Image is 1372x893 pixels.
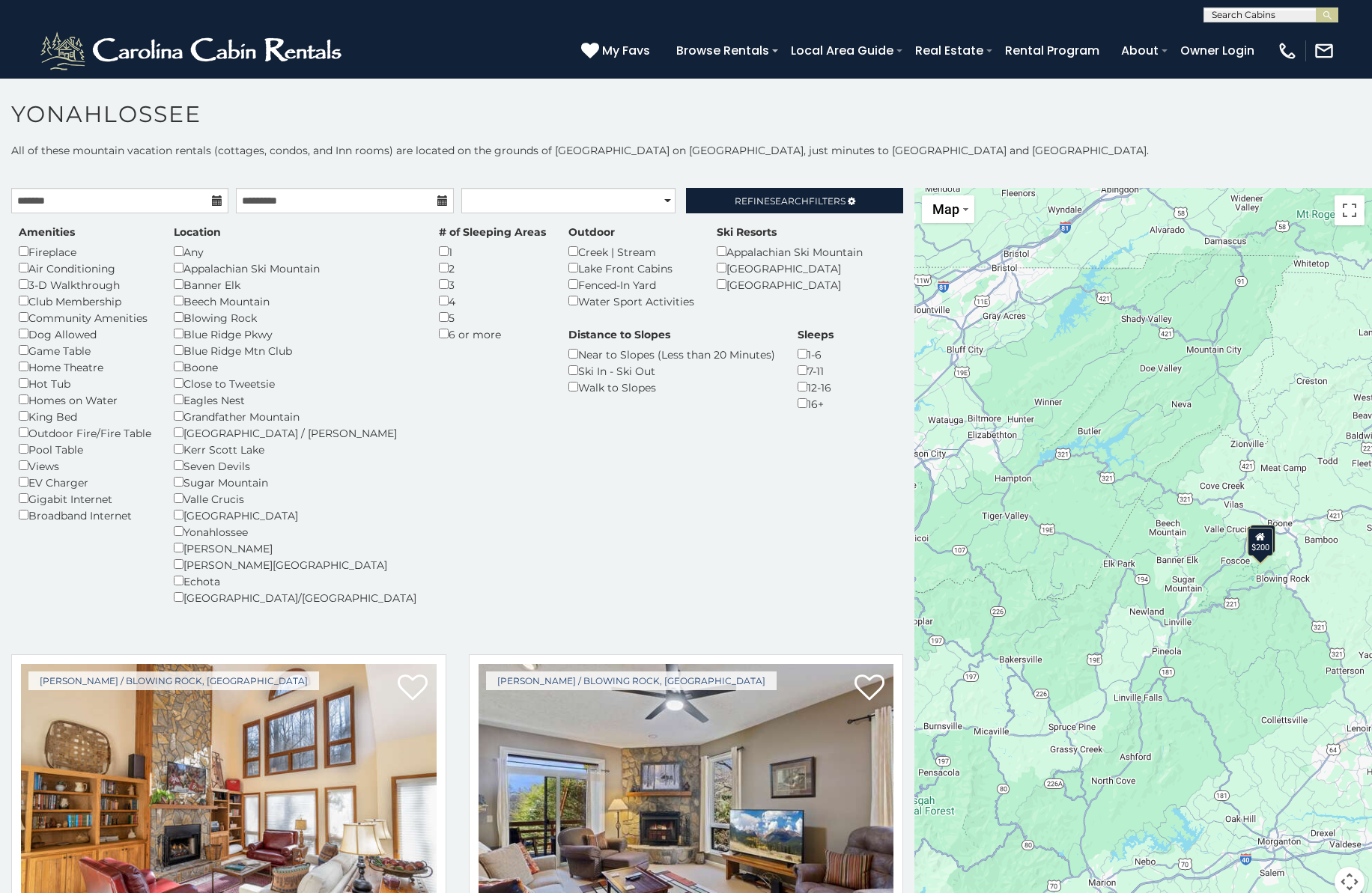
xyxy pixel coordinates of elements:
[1314,40,1335,61] img: mail-regular-white.png
[798,362,834,379] div: 7-11
[439,225,546,240] label: # of Sleeping Areas
[174,507,416,523] div: [GEOGRAPHIC_DATA]
[922,195,974,223] button: Change map style
[19,457,151,474] div: Views
[998,37,1107,64] a: Rental Program
[174,243,416,260] div: Any
[1277,40,1298,61] img: phone-regular-white.png
[174,474,416,490] div: Sugar Mountain
[908,37,991,64] a: Real Estate
[19,293,151,309] div: Club Membership
[174,391,416,408] div: Eagles Nest
[19,441,151,457] div: Pool Table
[770,195,809,207] span: Search
[602,41,650,60] span: My Favs
[735,195,846,207] span: Refine Filters
[174,225,221,240] label: Location
[1114,37,1166,64] a: About
[439,309,546,326] div: 5
[439,276,546,293] div: 3
[568,243,694,260] div: Creek | Stream
[686,188,903,213] a: RefineSearchFilters
[568,362,775,379] div: Ski In - Ski Out
[581,41,654,61] a: My Favs
[717,260,863,276] div: [GEOGRAPHIC_DATA]
[439,243,546,260] div: 1
[174,556,416,573] div: [PERSON_NAME][GEOGRAPHIC_DATA]
[174,359,416,375] div: Boone
[174,408,416,424] div: Grandfather Mountain
[174,490,416,507] div: Valle Crucis
[717,276,863,293] div: [GEOGRAPHIC_DATA]
[1173,37,1262,64] a: Owner Login
[568,346,775,362] div: Near to Slopes (Less than 20 Minutes)
[568,379,775,395] div: Walk to Slopes
[932,201,959,217] span: Map
[174,309,416,326] div: Blowing Rock
[19,507,151,523] div: Broadband Internet
[174,573,416,589] div: Echota
[783,37,901,64] a: Local Area Guide
[486,671,777,690] a: [PERSON_NAME] / Blowing Rock, [GEOGRAPHIC_DATA]
[568,293,694,309] div: Water Sport Activities
[568,225,615,240] label: Outdoor
[174,457,416,474] div: Seven Devils
[568,276,694,293] div: Fenced-In Yard
[19,326,151,342] div: Dog Allowed
[19,408,151,424] div: King Bed
[19,424,151,441] div: Outdoor Fire/Fire Table
[174,424,416,441] div: [GEOGRAPHIC_DATA] / [PERSON_NAME]
[174,441,416,457] div: Kerr Scott Lake
[174,326,416,342] div: Blue Ridge Pkwy
[439,260,546,276] div: 2
[19,243,151,260] div: Fireplace
[28,671,319,690] a: [PERSON_NAME] / Blowing Rock, [GEOGRAPHIC_DATA]
[568,260,694,276] div: Lake Front Cabins
[19,276,151,293] div: 3-D Walkthrough
[717,225,777,240] label: Ski Resorts
[798,327,834,342] label: Sleeps
[439,326,546,342] div: 6 or more
[19,359,151,375] div: Home Theatre
[37,28,348,73] img: White-1-2.png
[19,225,75,240] label: Amenities
[855,673,884,704] a: Add to favorites
[717,243,863,260] div: Appalachian Ski Mountain
[1249,524,1275,552] div: $120
[174,540,416,556] div: [PERSON_NAME]
[19,391,151,408] div: Homes on Water
[19,309,151,326] div: Community Amenities
[439,293,546,309] div: 4
[1247,528,1272,556] div: $200
[19,342,151,359] div: Game Table
[19,490,151,507] div: Gigabit Internet
[174,523,416,540] div: Yonahlossee
[798,346,834,362] div: 1-6
[19,474,151,490] div: EV Charger
[398,673,428,704] a: Add to favorites
[798,395,834,412] div: 16+
[568,327,670,342] label: Distance to Slopes
[669,37,777,64] a: Browse Rentals
[19,375,151,391] div: Hot Tub
[174,589,416,606] div: [GEOGRAPHIC_DATA]/[GEOGRAPHIC_DATA]
[174,276,416,293] div: Banner Elk
[174,342,416,359] div: Blue Ridge Mtn Club
[174,260,416,276] div: Appalachian Ski Mountain
[1335,195,1365,225] button: Toggle fullscreen view
[19,260,151,276] div: Air Conditioning
[174,375,416,391] div: Close to Tweetsie
[174,293,416,309] div: Beech Mountain
[798,379,834,395] div: 12-16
